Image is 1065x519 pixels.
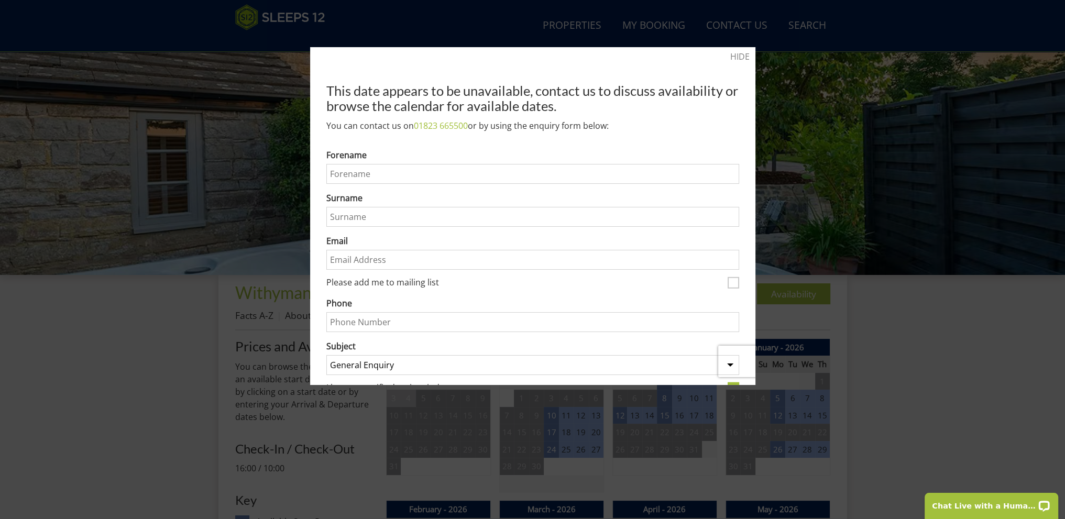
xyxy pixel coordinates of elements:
[326,119,739,132] p: You can contact us on or by using the enquiry form below:
[326,164,739,184] input: Forename
[718,346,852,377] iframe: reCAPTCHA
[414,120,468,131] a: 01823 665500
[326,207,739,227] input: Surname
[326,250,739,270] input: Email Address
[326,83,739,113] h2: This date appears to be unavailable, contact us to discuss availability or browse the calendar fo...
[326,340,739,352] label: Subject
[730,50,750,63] a: HIDE
[918,486,1065,519] iframe: LiveChat chat widget
[326,383,723,394] label: I have a specific date in mind
[326,235,739,247] label: Email
[326,192,739,204] label: Surname
[326,278,723,289] label: Please add me to mailing list
[326,297,739,310] label: Phone
[326,149,739,161] label: Forename
[326,312,739,332] input: Phone Number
